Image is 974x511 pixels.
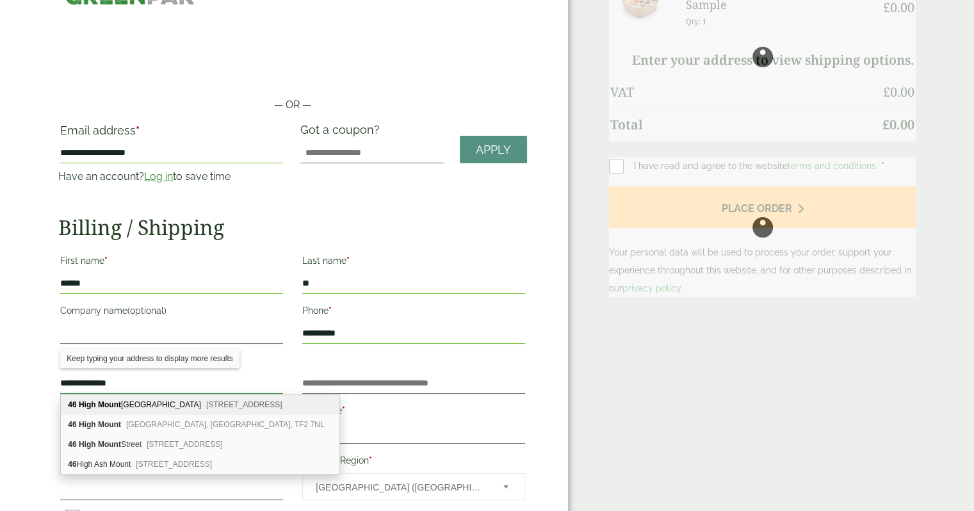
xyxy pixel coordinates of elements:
[460,136,527,163] a: Apply
[369,455,372,466] abbr: required
[98,420,121,429] b: Mount
[61,455,339,474] div: 46 High Ash Mount
[61,435,339,455] div: 46 High Mount Street
[316,474,486,501] span: United Kingdom (UK)
[79,400,96,409] b: High
[98,400,121,409] b: Mount
[58,169,285,184] p: Have an account? to save time
[79,440,121,449] b: High Mount
[58,215,527,239] h2: Billing / Shipping
[147,440,223,449] span: [STREET_ADDRESS]
[68,420,76,429] b: 46
[346,255,350,266] abbr: required
[476,143,511,157] span: Apply
[302,302,525,323] label: Phone
[302,252,525,273] label: Last name
[300,123,385,143] label: Got a coupon?
[60,349,239,368] div: Keep typing your address to display more results
[60,302,283,323] label: Company name
[302,473,525,500] span: Country/Region
[136,460,212,469] span: [STREET_ADDRESS]
[61,415,339,435] div: 46 High Mount
[206,400,282,409] span: [STREET_ADDRESS]
[104,255,108,266] abbr: required
[144,170,173,182] a: Log in
[58,97,527,113] p: — OR —
[302,451,525,473] label: Country/Region
[342,405,345,416] abbr: required
[58,56,527,82] iframe: Secure payment button frame
[61,395,339,415] div: 46 High Mount Station Road
[329,305,332,316] abbr: required
[126,420,325,429] span: [GEOGRAPHIC_DATA], [GEOGRAPHIC_DATA], TF2 7NL
[68,460,76,469] b: 46
[302,401,525,423] label: Postcode
[79,420,96,429] b: High
[127,305,166,316] span: (optional)
[68,400,76,409] b: 46
[68,440,76,449] b: 46
[60,252,283,273] label: First name
[136,124,140,137] abbr: required
[60,125,283,143] label: Email address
